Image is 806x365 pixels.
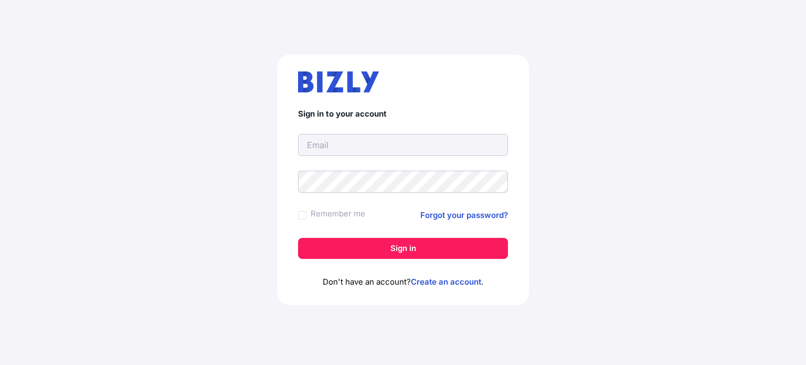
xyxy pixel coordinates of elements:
p: Don't have an account? . [298,276,508,288]
a: Create an account [411,277,481,287]
h4: Sign in to your account [298,109,508,119]
label: Remember me [311,207,365,220]
img: bizly_logo.svg [298,71,379,92]
input: Email [298,134,508,156]
button: Sign in [298,238,508,259]
a: Forgot your password? [420,209,508,222]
